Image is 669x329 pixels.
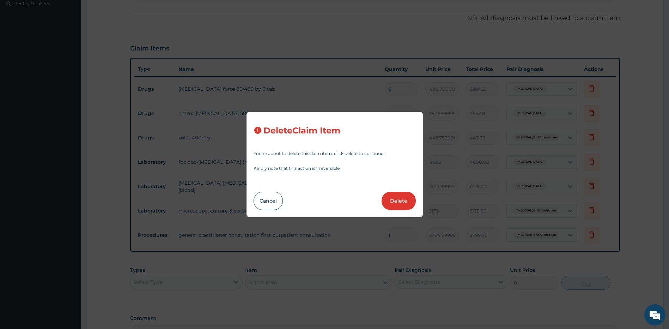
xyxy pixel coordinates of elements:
[382,192,416,210] button: Delete
[254,166,416,171] p: Kindly note that this action is irreversible
[263,126,340,136] h3: Delete Claim Item
[13,35,29,53] img: d_794563401_company_1708531726252_794563401
[254,151,416,156] p: You’re about to delete this claim item , click delete to continue.
[41,89,97,160] span: We're online!
[116,4,133,20] div: Minimize live chat window
[4,193,134,217] textarea: Type your message and hit 'Enter'
[37,40,118,49] div: Chat with us now
[254,192,283,210] button: Cancel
